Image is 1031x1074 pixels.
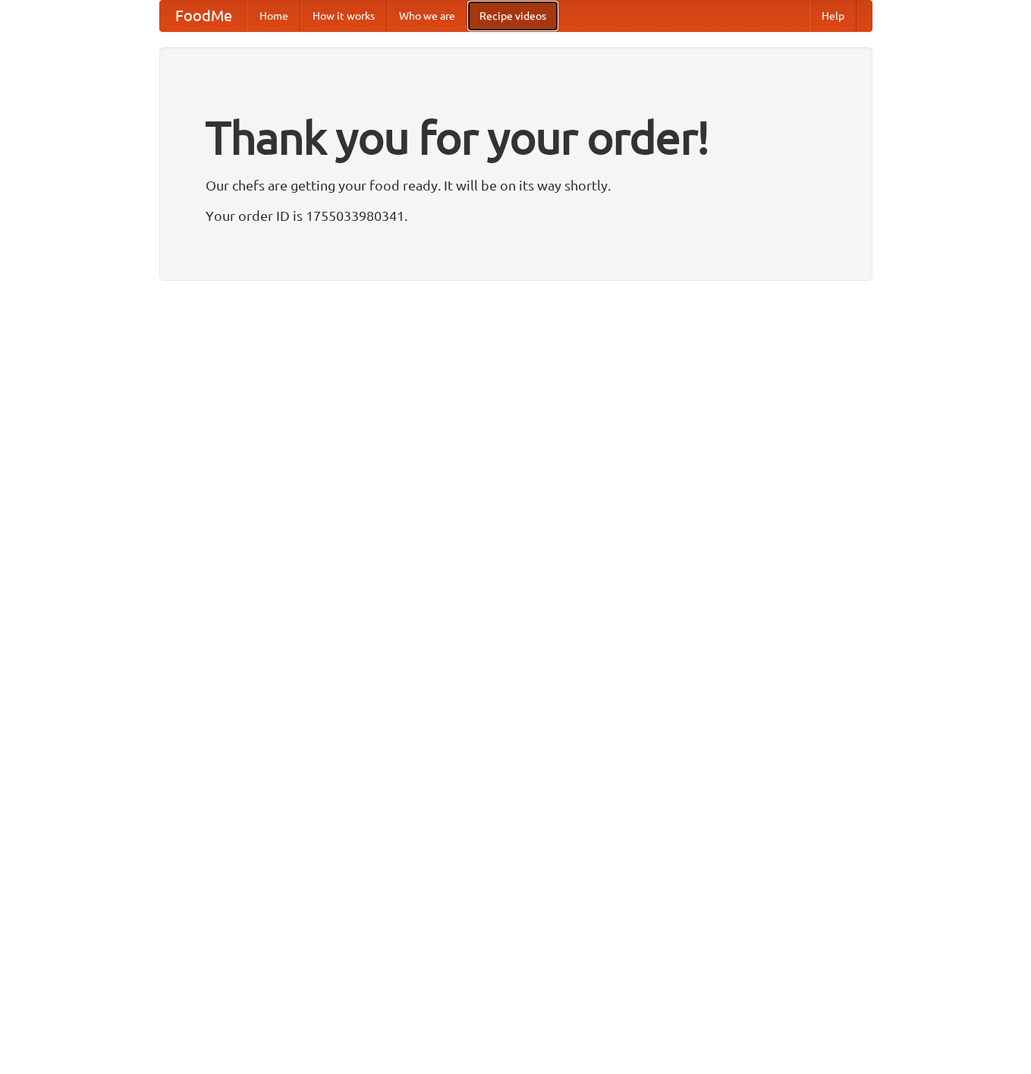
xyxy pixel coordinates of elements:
[206,101,826,174] h1: Thank you for your order!
[467,1,558,31] a: Recipe videos
[809,1,857,31] a: Help
[206,174,826,197] p: Our chefs are getting your food ready. It will be on its way shortly.
[300,1,387,31] a: How it works
[247,1,300,31] a: Home
[206,204,826,227] p: Your order ID is 1755033980341.
[160,1,247,31] a: FoodMe
[387,1,467,31] a: Who we are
